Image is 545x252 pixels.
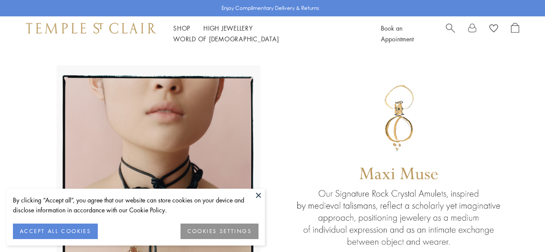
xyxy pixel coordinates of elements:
a: World of [DEMOGRAPHIC_DATA]World of [DEMOGRAPHIC_DATA] [173,34,279,43]
nav: Main navigation [173,23,361,44]
a: Search [446,23,455,44]
img: Temple St. Clair [26,23,156,33]
div: By clicking “Accept all”, you agree that our website can store cookies on your device and disclos... [13,195,258,215]
p: Enjoy Complimentary Delivery & Returns [221,4,319,12]
a: View Wishlist [489,23,498,36]
a: Open Shopping Bag [511,23,519,44]
a: Book an Appointment [381,24,414,43]
button: ACCEPT ALL COOKIES [13,224,98,239]
button: COOKIES SETTINGS [181,224,258,239]
a: High JewelleryHigh Jewellery [203,24,253,32]
a: ShopShop [173,24,190,32]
